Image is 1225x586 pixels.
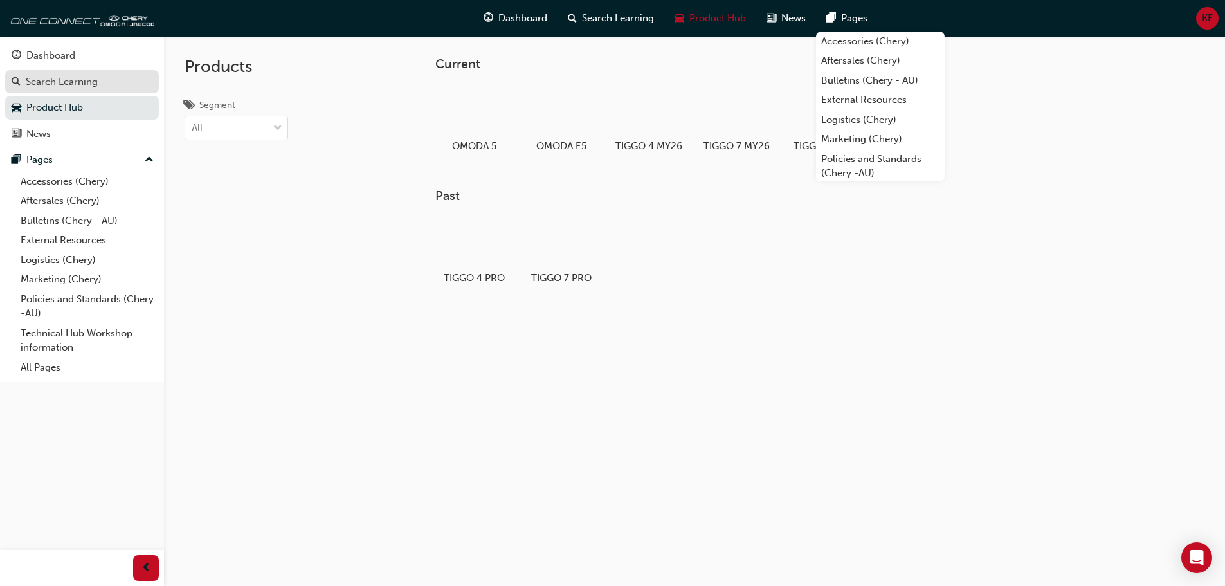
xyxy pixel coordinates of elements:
[610,82,687,156] a: TIGGO 4 MY26
[435,82,513,156] a: OMODA 5
[12,154,21,166] span: pages-icon
[816,32,945,51] a: Accessories (Chery)
[15,172,159,192] a: Accessories (Chery)
[816,149,945,183] a: Policies and Standards (Chery -AU)
[12,50,21,62] span: guage-icon
[192,121,203,136] div: All
[5,122,159,146] a: News
[781,11,806,26] span: News
[6,5,154,31] img: oneconnect
[15,230,159,250] a: External Resources
[523,82,600,156] a: OMODA E5
[5,96,159,120] a: Product Hub
[498,11,547,26] span: Dashboard
[15,250,159,270] a: Logistics (Chery)
[435,57,1166,71] h3: Current
[185,100,194,112] span: tags-icon
[1196,7,1219,30] button: KE
[484,10,493,26] span: guage-icon
[26,48,75,63] div: Dashboard
[141,560,151,576] span: prev-icon
[5,148,159,172] button: Pages
[826,10,836,26] span: pages-icon
[790,140,858,152] h5: TIGGO 8 CSH
[816,5,878,32] a: pages-iconPages
[12,77,21,88] span: search-icon
[816,90,945,110] a: External Resources
[785,82,862,156] a: TIGGO 8 CSH
[582,11,654,26] span: Search Learning
[15,358,159,378] a: All Pages
[435,188,1166,203] h3: Past
[528,140,595,152] h5: OMODA E5
[5,44,159,68] a: Dashboard
[767,10,776,26] span: news-icon
[523,214,600,289] a: TIGGO 7 PRO
[816,51,945,71] a: Aftersales (Chery)
[756,5,816,32] a: news-iconNews
[440,272,508,284] h5: TIGGO 4 PRO
[15,270,159,289] a: Marketing (Chery)
[435,214,513,289] a: TIGGO 4 PRO
[703,140,770,152] h5: TIGGO 7 MY26
[1181,542,1212,573] div: Open Intercom Messenger
[26,127,51,142] div: News
[440,140,508,152] h5: OMODA 5
[689,11,746,26] span: Product Hub
[1202,11,1213,26] span: KE
[26,75,98,89] div: Search Learning
[199,99,235,112] div: Segment
[816,71,945,91] a: Bulletins (Chery - AU)
[558,5,664,32] a: search-iconSearch Learning
[273,120,282,137] span: down-icon
[12,102,21,114] span: car-icon
[841,11,867,26] span: Pages
[528,272,595,284] h5: TIGGO 7 PRO
[15,289,159,324] a: Policies and Standards (Chery -AU)
[664,5,756,32] a: car-iconProduct Hub
[615,140,683,152] h5: TIGGO 4 MY26
[15,324,159,358] a: Technical Hub Workshop information
[26,152,53,167] div: Pages
[145,152,154,169] span: up-icon
[15,191,159,211] a: Aftersales (Chery)
[675,10,684,26] span: car-icon
[5,70,159,94] a: Search Learning
[816,129,945,149] a: Marketing (Chery)
[473,5,558,32] a: guage-iconDashboard
[816,110,945,130] a: Logistics (Chery)
[12,129,21,140] span: news-icon
[15,211,159,231] a: Bulletins (Chery - AU)
[185,57,288,77] h2: Products
[698,82,775,156] a: TIGGO 7 MY26
[568,10,577,26] span: search-icon
[5,41,159,148] button: DashboardSearch LearningProduct HubNews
